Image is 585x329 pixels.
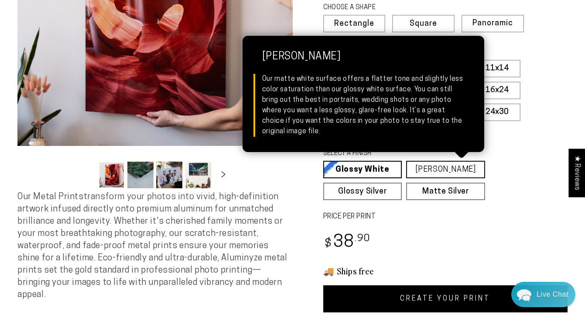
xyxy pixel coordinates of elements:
[17,193,287,299] span: Our Metal Prints transform your photos into vivid, high-definition artwork infused directly onto ...
[537,282,568,307] div: Contact Us Directly
[185,162,211,188] button: Load image 4 in gallery view
[99,162,125,188] button: Load image 1 in gallery view
[323,212,568,222] label: PRICE PER PRINT
[323,234,371,251] bdi: 38
[325,238,332,250] span: $
[406,183,485,200] a: Matte Silver
[355,234,370,244] sup: .90
[77,165,96,184] button: Slide left
[323,265,568,277] h3: 🚚 Ships free
[511,282,575,307] div: Chat widget toggle
[262,74,465,137] div: Our matte white surface offers a flatter tone and slightly less color saturation than our glossy ...
[323,3,444,13] legend: CHOOSE A SHAPE
[127,162,154,188] button: Load image 2 in gallery view
[214,165,233,184] button: Slide right
[474,60,520,77] label: 11x14
[323,183,402,200] a: Glossy Silver
[323,149,467,159] legend: SELECT A FINISH
[474,82,520,99] label: 16x24
[472,19,513,28] span: Panoramic
[410,20,437,28] span: Square
[406,161,485,178] a: [PERSON_NAME]
[323,161,402,178] a: Glossy White
[568,149,585,197] div: Click to open Judge.me floating reviews tab
[262,51,465,74] strong: [PERSON_NAME]
[474,104,520,121] label: 24x30
[334,20,374,28] span: Rectangle
[323,285,568,312] a: CREATE YOUR PRINT
[156,162,182,188] button: Load image 3 in gallery view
